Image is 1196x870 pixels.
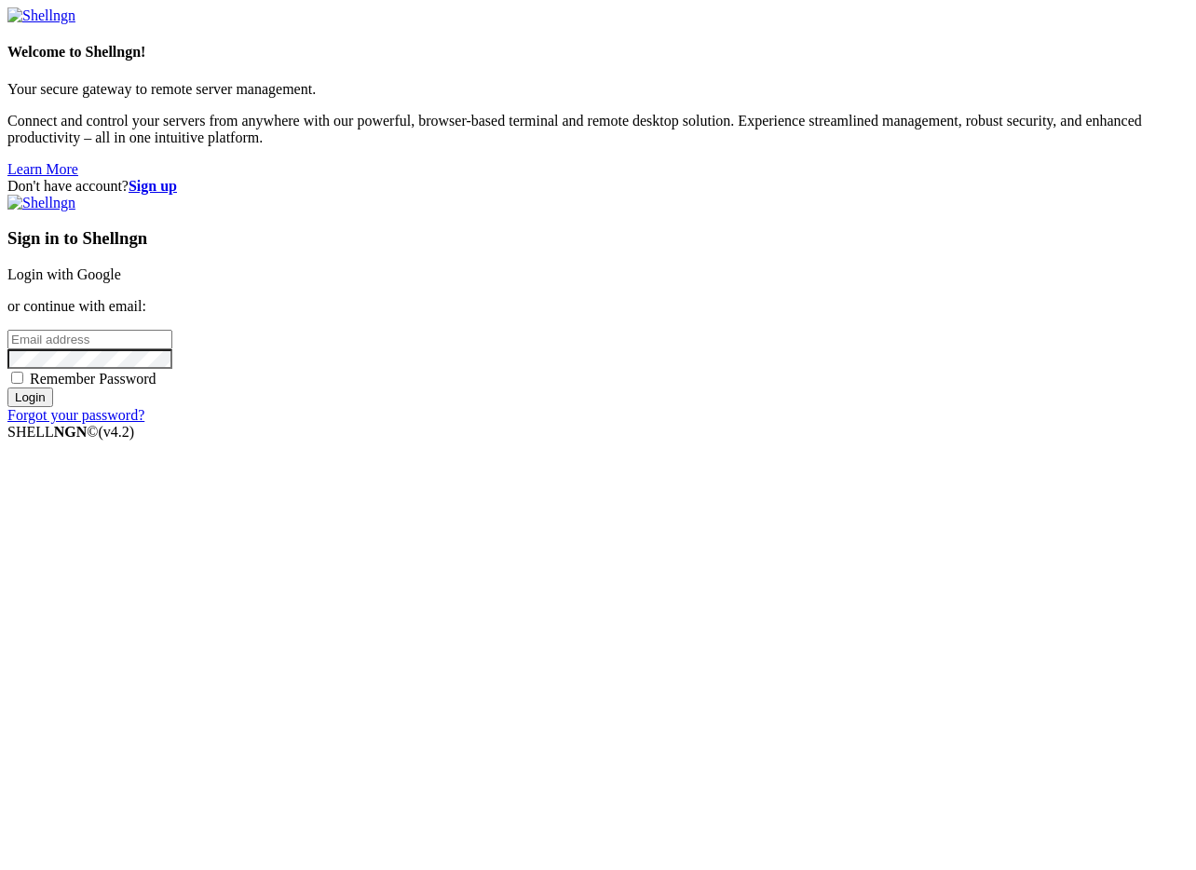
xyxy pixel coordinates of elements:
a: Sign up [129,178,177,194]
input: Email address [7,330,172,349]
span: Remember Password [30,371,156,387]
h3: Sign in to Shellngn [7,228,1189,249]
input: Remember Password [11,372,23,384]
a: Login with Google [7,266,121,282]
div: Don't have account? [7,178,1189,195]
p: Your secure gateway to remote server management. [7,81,1189,98]
img: Shellngn [7,7,75,24]
img: Shellngn [7,195,75,211]
p: Connect and control your servers from anywhere with our powerful, browser-based terminal and remo... [7,113,1189,146]
p: or continue with email: [7,298,1189,315]
input: Login [7,387,53,407]
b: NGN [54,424,88,440]
span: SHELL © [7,424,134,440]
a: Learn More [7,161,78,177]
a: Forgot your password? [7,407,144,423]
span: 4.2.0 [99,424,135,440]
h4: Welcome to Shellngn! [7,44,1189,61]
